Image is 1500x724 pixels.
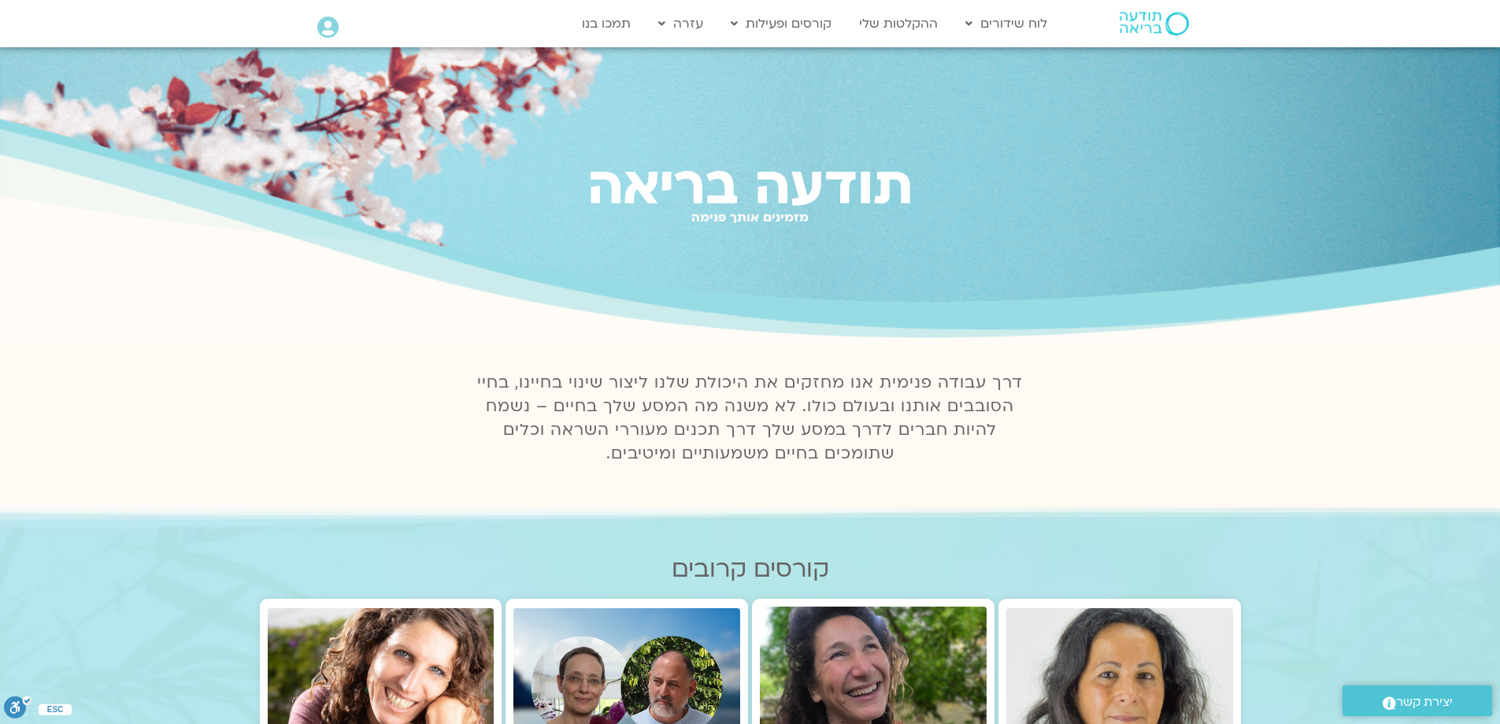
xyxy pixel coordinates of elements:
img: תודעה בריאה [1120,12,1189,35]
a: יצירת קשר [1343,685,1492,716]
a: ההקלטות שלי [851,9,946,39]
a: לוח שידורים [957,9,1055,39]
a: עזרה [650,9,711,39]
a: תמכו בנו [574,9,639,39]
h2: קורסים קרובים [260,555,1241,583]
span: יצירת קשר [1396,692,1453,713]
p: דרך עבודה פנימית אנו מחזקים את היכולת שלנו ליצור שינוי בחיינו, בחיי הסובבים אותנו ובעולם כולו. לא... [469,371,1032,466]
a: קורסים ופעילות [723,9,839,39]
